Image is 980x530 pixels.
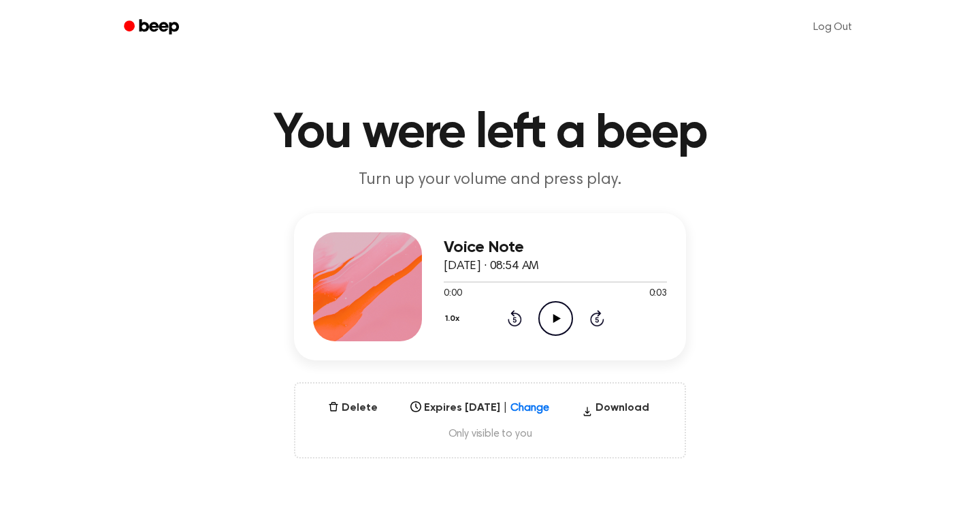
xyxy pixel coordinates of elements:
button: 1.0x [444,307,465,330]
p: Turn up your volume and press play. [229,169,751,191]
h1: You were left a beep [142,109,838,158]
span: 0:00 [444,287,461,301]
a: Beep [114,14,191,41]
span: [DATE] · 08:54 AM [444,260,539,272]
a: Log Out [800,11,866,44]
span: Only visible to you [312,427,668,441]
span: 0:03 [649,287,667,301]
button: Download [576,400,655,422]
button: Delete [323,400,383,416]
h3: Voice Note [444,238,667,257]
